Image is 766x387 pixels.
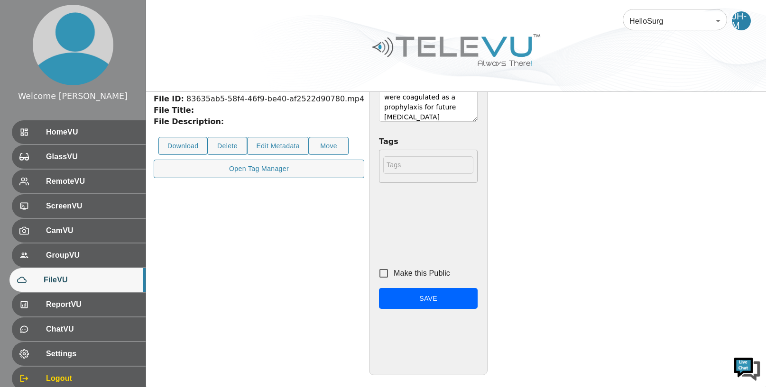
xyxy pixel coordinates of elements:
[46,324,138,335] span: ChatVU
[46,225,138,236] span: CamVU
[12,243,146,267] div: GroupVU
[371,30,542,70] img: Logo
[12,145,146,169] div: GlassVU
[46,126,138,138] span: HomeVU
[379,288,478,309] button: Save
[383,156,473,174] input: Tags
[379,136,478,147] label: Tags
[33,5,113,85] img: profile.png
[55,119,131,215] span: We're online!
[156,5,178,27] div: Minimize live chat window
[154,93,364,105] div: 83635ab5-58f4-46f9-be40-af2522d90780.mp4
[394,269,450,277] span: Make this Public
[49,50,159,62] div: Chat with us now
[46,151,138,162] span: GlassVU
[5,259,181,292] textarea: Type your message and hit 'Enter'
[379,74,478,122] textarea: [DEMOGRAPHIC_DATA] girl with recurrent attacks. Appendix was grossly inflamed and full of fecolit...
[207,137,247,155] button: Delete
[46,250,138,261] span: GroupVU
[46,200,138,212] span: ScreenVU
[154,160,364,178] button: Open Tag Manager
[154,106,194,115] strong: File Title:
[46,373,138,384] span: Logout
[12,120,146,144] div: HomeVU
[44,274,138,286] span: FileVU
[9,268,146,292] div: FileVU
[309,137,349,155] button: Move
[18,90,128,102] div: Welcome [PERSON_NAME]
[12,317,146,341] div: ChatVU
[46,348,138,360] span: Settings
[12,170,146,193] div: RemoteVU
[12,342,146,366] div: Settings
[247,137,309,155] button: Edit Metadata
[733,354,761,382] img: Chat Widget
[12,219,146,243] div: CamVU
[16,44,40,68] img: d_736959983_company_1615157101543_736959983
[12,194,146,218] div: ScreenVU
[46,176,138,187] span: RemoteVU
[154,94,184,103] strong: File ID:
[623,8,727,34] div: HelloSurg
[732,11,751,30] div: JH-M
[158,137,207,155] button: Download
[154,117,224,126] strong: File Description:
[46,299,138,310] span: ReportVU
[12,293,146,316] div: ReportVU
